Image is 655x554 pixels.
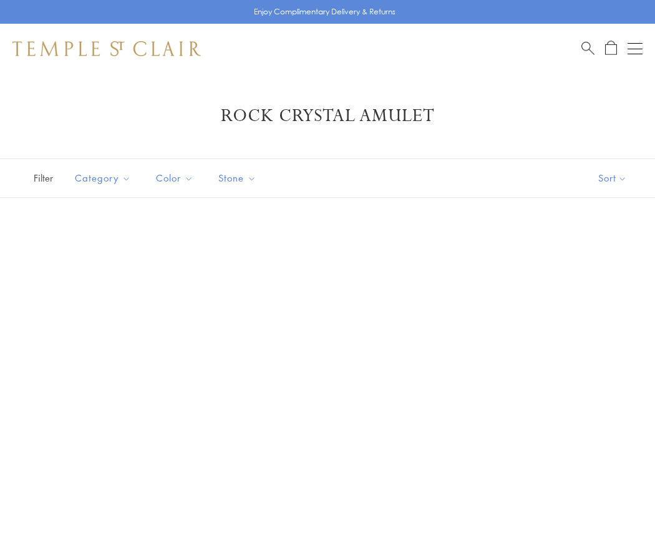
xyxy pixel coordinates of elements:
[581,41,594,56] a: Search
[209,164,266,192] button: Stone
[150,170,203,186] span: Color
[69,170,140,186] span: Category
[31,105,624,127] h1: Rock Crystal Amulet
[65,164,140,192] button: Category
[212,170,266,186] span: Stone
[254,6,395,18] p: Enjoy Complimentary Delivery & Returns
[12,41,201,56] img: Temple St. Clair
[628,41,643,56] button: Open navigation
[605,41,617,56] a: Open Shopping Bag
[570,159,655,197] button: Show sort by
[147,164,203,192] button: Color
